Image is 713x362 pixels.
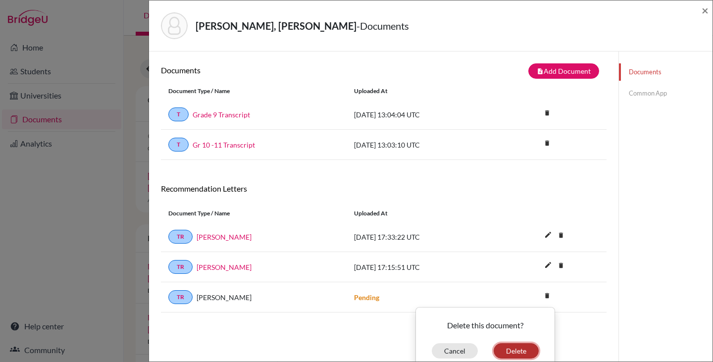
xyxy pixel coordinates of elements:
span: × [702,3,709,17]
a: Gr 10 -11 Transcript [193,140,255,150]
i: delete [540,105,555,120]
strong: [PERSON_NAME], [PERSON_NAME] [196,20,356,32]
i: delete [540,136,555,151]
i: edit [540,257,556,273]
i: note_add [537,68,544,75]
div: [DATE] 13:03:10 UTC [347,140,495,150]
i: delete [540,288,555,303]
div: [DATE] 13:04:04 UTC [347,109,495,120]
i: edit [540,227,556,243]
div: Uploaded at [347,87,495,96]
a: TR [168,230,193,244]
a: delete [540,137,555,151]
span: [DATE] 17:15:51 UTC [354,263,420,271]
button: edit [540,259,557,273]
h6: Recommendation Letters [161,184,607,193]
a: T [168,107,189,121]
a: Common App [619,85,713,102]
a: delete [554,259,568,273]
a: delete [540,107,555,120]
button: Cancel [432,343,478,359]
h6: Documents [161,65,384,75]
button: note_addAdd Document [528,63,599,79]
button: Delete [494,343,539,359]
a: TR [168,290,193,304]
i: delete [554,228,568,243]
a: TR [168,260,193,274]
a: delete [554,229,568,243]
a: Grade 9 Transcript [193,109,250,120]
span: [DATE] 17:33:22 UTC [354,233,420,241]
a: [PERSON_NAME] [197,232,252,242]
button: Close [702,4,709,16]
a: [PERSON_NAME] [197,262,252,272]
a: Documents [619,63,713,81]
div: Uploaded at [347,209,495,218]
span: - Documents [356,20,409,32]
a: delete [540,290,555,303]
span: [PERSON_NAME] [197,292,252,303]
div: Document Type / Name [161,209,347,218]
p: Delete this document? [424,319,547,331]
i: delete [554,258,568,273]
button: edit [540,228,557,243]
strong: Pending [354,293,379,302]
a: T [168,138,189,152]
div: Document Type / Name [161,87,347,96]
